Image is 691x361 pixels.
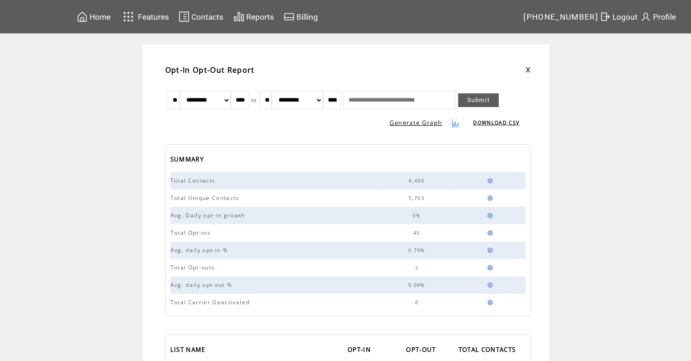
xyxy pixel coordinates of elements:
[233,11,244,22] img: chart.svg
[409,178,427,184] span: 6,490
[90,12,111,22] span: Home
[165,65,255,75] span: Opt-In Opt-Out Report
[170,343,208,358] span: LIST NAME
[640,11,651,22] img: profile.svg
[170,246,230,254] span: Avg. daily opt-in %
[170,211,248,219] span: Avg. Daily opt-in growth
[348,343,373,358] span: OPT-IN
[653,12,676,22] span: Profile
[179,11,190,22] img: contacts.svg
[485,300,493,305] img: help.gif
[348,343,375,358] a: OPT-IN
[523,12,598,22] span: [PHONE_NUMBER]
[485,213,493,218] img: help.gif
[282,10,319,24] a: Billing
[459,343,518,358] span: TOTAL CONTACTS
[246,12,274,22] span: Reports
[170,153,206,168] span: SUMMARY
[119,8,171,26] a: Features
[170,194,242,202] span: Total Unique Contacts
[232,10,275,24] a: Reports
[75,10,112,24] a: Home
[121,9,137,24] img: features.svg
[600,11,611,22] img: exit.svg
[598,10,639,24] a: Logout
[485,282,493,288] img: help.gif
[191,12,223,22] span: Contacts
[415,264,420,271] span: 2
[138,12,169,22] span: Features
[406,343,440,358] a: OPT-OUT
[485,230,493,236] img: help.gif
[612,12,638,22] span: Logout
[459,343,521,358] a: TOTAL CONTACTS
[170,343,210,358] a: LIST NAME
[170,281,235,289] span: Avg. daily opt-out %
[406,343,438,358] span: OPT-OUT
[170,298,252,306] span: Total Carrier Deactivated
[473,119,519,126] a: DOWNLOAD CSV
[170,264,217,271] span: Total Opt-outs
[77,11,88,22] img: home.svg
[415,299,420,306] span: 0
[412,212,423,219] span: 0%
[408,282,427,288] span: 0.04%
[170,177,218,184] span: Total Contacts
[413,230,422,236] span: 45
[409,195,427,201] span: 5,703
[408,247,427,253] span: 0.79%
[390,119,443,127] a: Generate Graph
[251,97,257,103] span: to
[485,178,493,183] img: help.gif
[485,248,493,253] img: help.gif
[296,12,318,22] span: Billing
[639,10,677,24] a: Profile
[170,229,213,237] span: Total Opt-ins
[485,195,493,201] img: help.gif
[458,93,499,107] a: Submit
[284,11,295,22] img: creidtcard.svg
[485,265,493,270] img: help.gif
[177,10,225,24] a: Contacts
